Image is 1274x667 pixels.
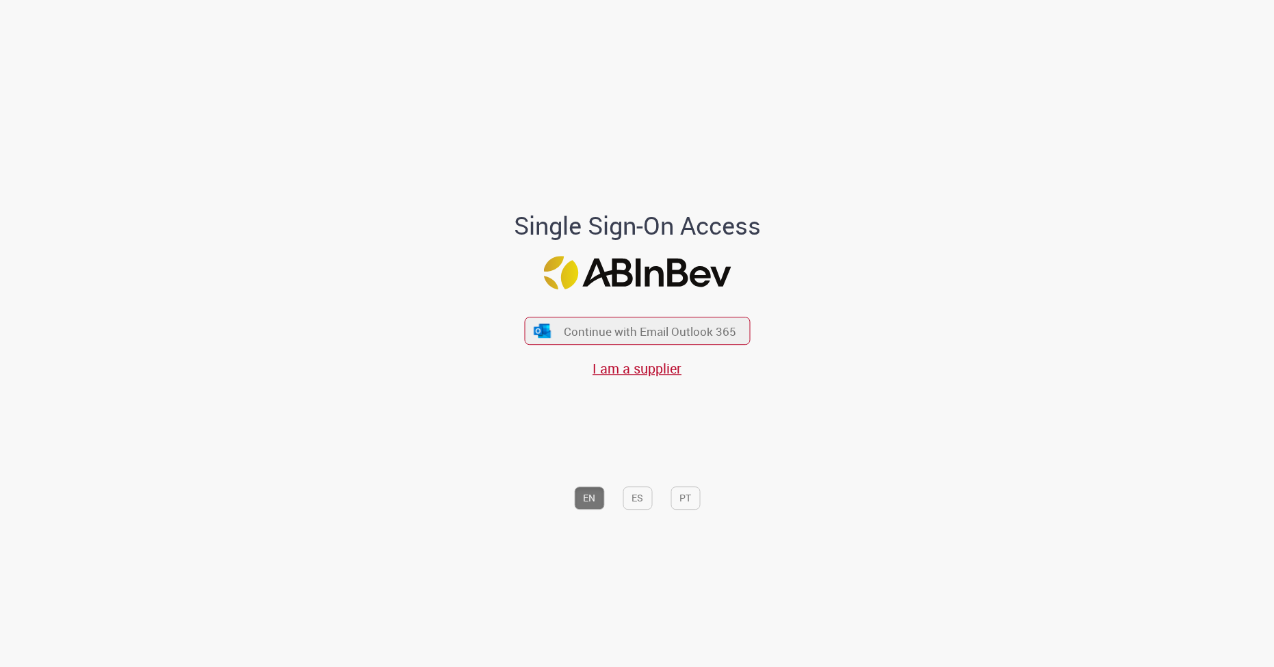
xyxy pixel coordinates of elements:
[533,324,552,338] img: ícone Azure/Microsoft 360
[574,486,604,510] button: EN
[447,212,827,239] h1: Single Sign-On Access
[564,323,736,339] span: Continue with Email Outlook 365
[543,256,731,289] img: Logo ABInBev
[623,486,652,510] button: ES
[671,486,700,510] button: PT
[593,359,681,378] a: I am a supplier
[524,317,750,345] button: ícone Azure/Microsoft 360 Continue with Email Outlook 365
